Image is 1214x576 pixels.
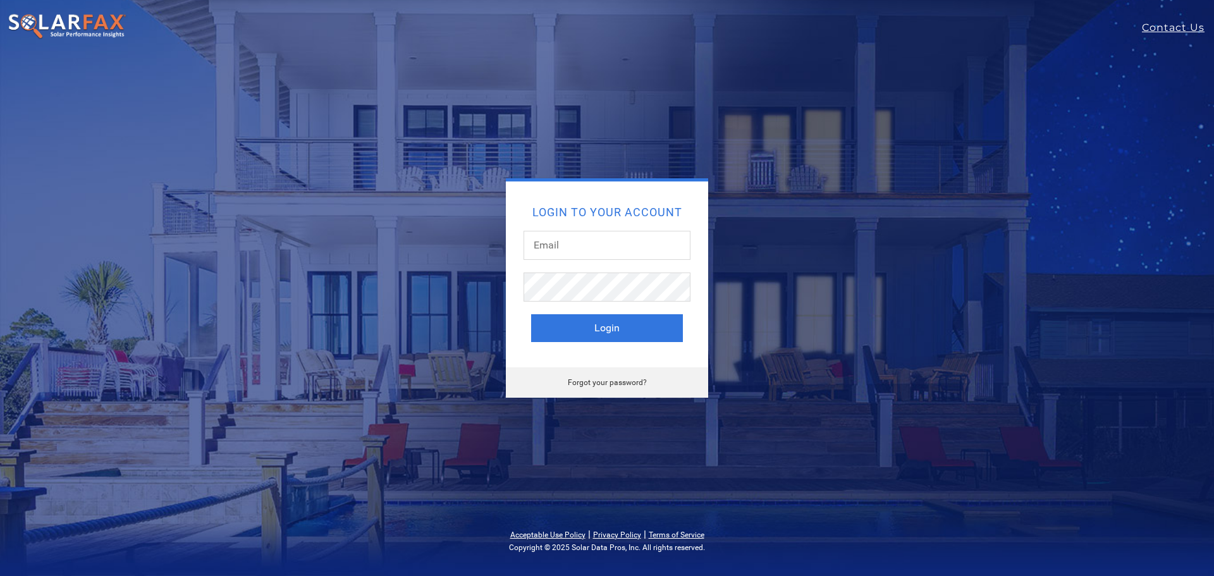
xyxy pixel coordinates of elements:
[593,530,641,539] a: Privacy Policy
[649,530,704,539] a: Terms of Service
[644,528,646,540] span: |
[588,528,591,540] span: |
[531,207,683,218] h2: Login to your account
[8,13,126,40] img: SolarFax
[531,314,683,342] button: Login
[1142,20,1214,35] a: Contact Us
[510,530,586,539] a: Acceptable Use Policy
[568,378,647,387] a: Forgot your password?
[524,231,690,260] input: Email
